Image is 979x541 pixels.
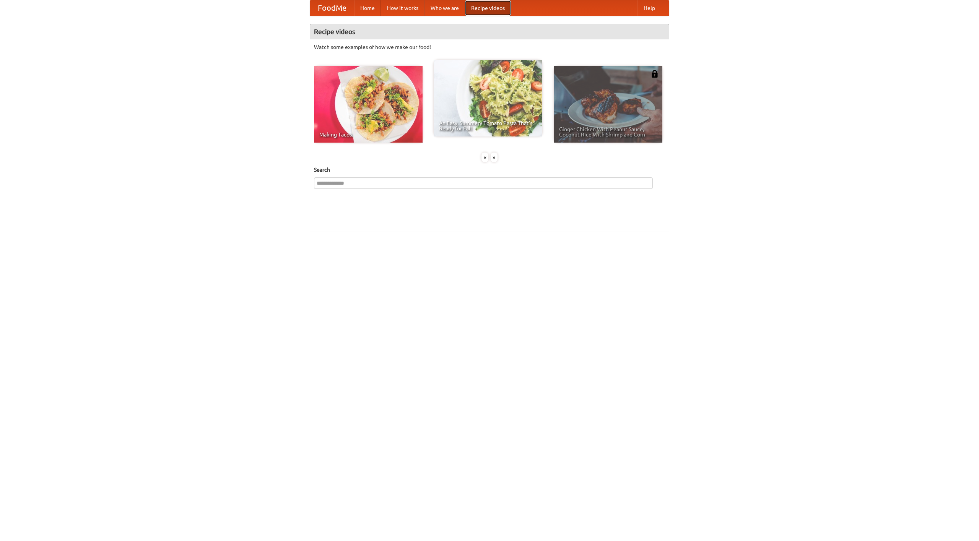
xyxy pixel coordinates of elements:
a: Home [354,0,381,16]
a: FoodMe [310,0,354,16]
a: How it works [381,0,424,16]
span: An Easy, Summery Tomato Pasta That's Ready for Fall [439,120,537,131]
img: 483408.png [651,70,659,78]
a: Who we are [424,0,465,16]
h4: Recipe videos [310,24,669,39]
h5: Search [314,166,665,174]
div: » [491,153,498,162]
p: Watch some examples of how we make our food! [314,43,665,51]
a: An Easy, Summery Tomato Pasta That's Ready for Fall [434,60,542,136]
a: Making Tacos [314,66,423,143]
a: Help [637,0,661,16]
span: Making Tacos [319,132,417,137]
div: « [481,153,488,162]
a: Recipe videos [465,0,511,16]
